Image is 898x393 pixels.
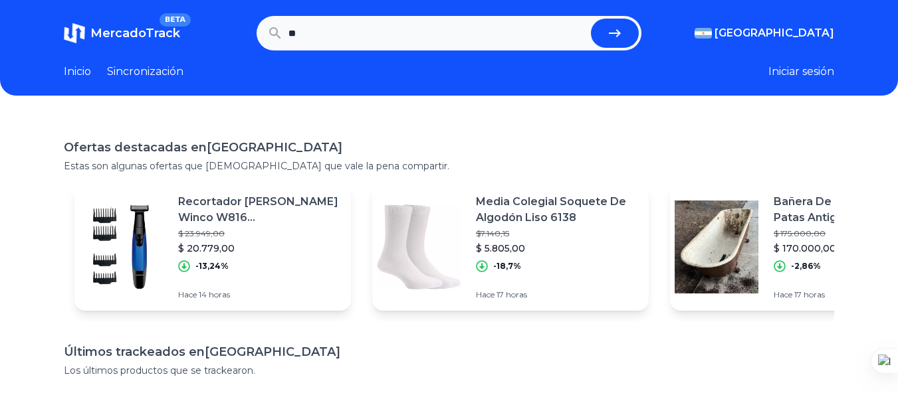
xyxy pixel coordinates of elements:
img: Imagen destacada [372,200,465,293]
font: -18,7% [493,261,521,271]
img: Imagen destacada [670,200,763,293]
font: Hace [774,289,792,299]
button: Iniciar sesión [768,64,834,80]
font: $7.140,15 [476,228,509,238]
button: [GEOGRAPHIC_DATA] [695,25,834,41]
font: Últimos trackeados en [64,345,205,359]
a: Sincronización [107,64,183,80]
font: $ 20.779,00 [178,242,235,254]
font: Inicio [64,65,91,78]
font: Iniciar sesión [768,65,834,78]
font: [GEOGRAPHIC_DATA] [715,27,834,39]
font: Los últimos productos que se trackearon. [64,364,255,376]
font: 14 horas [199,289,230,299]
font: 17 horas [497,289,527,299]
font: -13,24% [195,261,229,271]
font: $ 170.000,00 [774,242,836,254]
font: MercadoTrack [90,26,180,40]
font: $ 5.805,00 [476,242,525,254]
font: Hace [178,289,197,299]
font: [GEOGRAPHIC_DATA] [205,345,340,359]
font: Sincronización [107,65,183,78]
font: Estas son algunas ofertas que [DEMOGRAPHIC_DATA] que vale la pena compartir. [64,160,449,172]
font: $ 175.000,00 [774,228,826,238]
font: $ 23.949,00 [178,228,225,238]
img: Argentina [695,28,712,39]
font: 17 horas [794,289,825,299]
font: Hace [476,289,495,299]
a: MercadoTrackBETA [64,23,180,44]
a: Imagen destacadaRecortador [PERSON_NAME] Winco W816 [PERSON_NAME] Inoxidable$ 23.949,00$ 20.779,0... [74,183,351,311]
font: [GEOGRAPHIC_DATA] [207,140,342,155]
a: Inicio [64,64,91,80]
font: -2,86% [791,261,821,271]
font: Media Colegial Soquete De Algodón Liso 6138 [476,195,626,224]
font: Ofertas destacadas en [64,140,207,155]
font: Recortador [PERSON_NAME] Winco W816 [PERSON_NAME] Inoxidable [178,195,338,240]
img: MercadoTrack [64,23,85,44]
a: Imagen destacadaMedia Colegial Soquete De Algodón Liso 6138$7.140,15$ 5.805,00-18,7%Hace 17 horas [372,183,649,311]
font: BETA [165,15,185,24]
img: Imagen destacada [74,200,168,293]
